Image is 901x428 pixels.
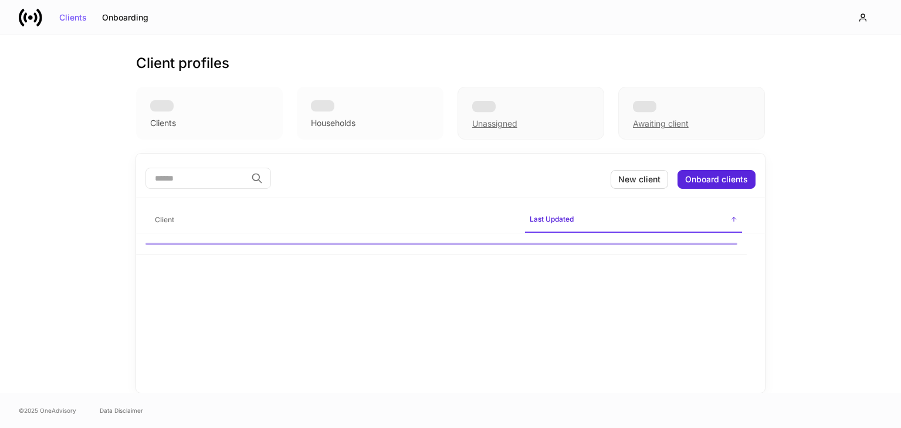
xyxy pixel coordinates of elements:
span: Client [150,208,516,232]
h6: Last Updated [530,213,574,225]
div: Awaiting client [618,87,765,140]
button: Onboarding [94,8,156,27]
div: Unassigned [458,87,604,140]
button: New client [611,170,668,189]
div: Onboard clients [685,175,748,184]
span: Last Updated [525,208,742,233]
a: Data Disclaimer [100,406,143,415]
button: Onboard clients [678,170,756,189]
div: Onboarding [102,13,148,22]
h6: Client [155,214,174,225]
span: © 2025 OneAdvisory [19,406,76,415]
h3: Client profiles [136,54,229,73]
div: New client [618,175,660,184]
div: Households [311,117,355,129]
button: Clients [52,8,94,27]
div: Clients [150,117,176,129]
div: Unassigned [472,118,517,130]
div: Awaiting client [633,118,689,130]
div: Clients [59,13,87,22]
